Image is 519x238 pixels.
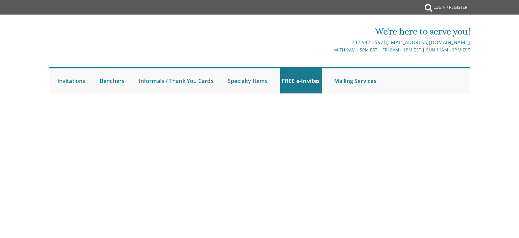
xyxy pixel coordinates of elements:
[190,46,470,53] div: M-Th 9am - 5pm EST | Fri 9am - 1pm EST | Sun 11am - 3pm EST
[190,38,470,46] div: |
[280,68,322,93] a: FREE e-Invites
[56,68,87,93] a: Invitations
[332,68,378,93] a: Mailing Services
[386,39,470,45] a: [EMAIL_ADDRESS][DOMAIN_NAME]
[137,68,215,93] a: Informals / Thank You Cards
[352,39,384,45] a: 732.947.3597
[98,68,126,93] a: Benchers
[226,68,269,93] a: Specialty Items
[190,25,470,38] div: We're here to serve you!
